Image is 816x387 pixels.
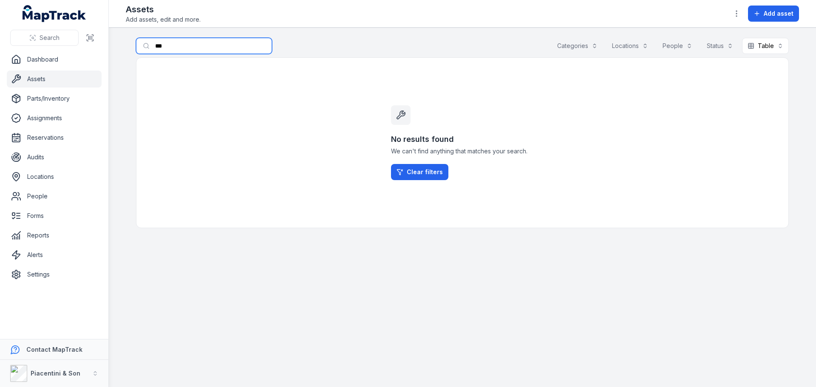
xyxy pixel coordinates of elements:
[7,188,102,205] a: People
[7,71,102,88] a: Assets
[26,346,82,353] strong: Contact MapTrack
[7,266,102,283] a: Settings
[10,30,79,46] button: Search
[7,168,102,185] a: Locations
[7,149,102,166] a: Audits
[748,6,799,22] button: Add asset
[40,34,59,42] span: Search
[31,370,80,377] strong: Piacentini & Son
[7,227,102,244] a: Reports
[391,133,534,145] h3: No results found
[7,110,102,127] a: Assignments
[126,15,201,24] span: Add assets, edit and more.
[126,3,201,15] h2: Assets
[391,164,448,180] a: Clear filters
[7,246,102,263] a: Alerts
[7,207,102,224] a: Forms
[7,129,102,146] a: Reservations
[701,38,739,54] button: Status
[7,51,102,68] a: Dashboard
[23,5,86,22] a: MapTrack
[742,38,789,54] button: Table
[552,38,603,54] button: Categories
[7,90,102,107] a: Parts/Inventory
[764,9,793,18] span: Add asset
[391,147,534,155] span: We can't find anything that matches your search.
[606,38,654,54] button: Locations
[657,38,698,54] button: People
